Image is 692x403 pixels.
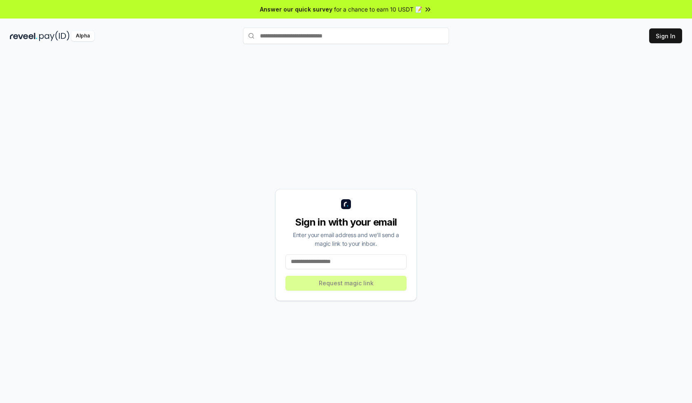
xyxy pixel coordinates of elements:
[10,31,37,41] img: reveel_dark
[39,31,70,41] img: pay_id
[260,5,332,14] span: Answer our quick survey
[285,231,407,248] div: Enter your email address and we’ll send a magic link to your inbox.
[649,28,682,43] button: Sign In
[341,199,351,209] img: logo_small
[71,31,94,41] div: Alpha
[285,216,407,229] div: Sign in with your email
[334,5,422,14] span: for a chance to earn 10 USDT 📝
